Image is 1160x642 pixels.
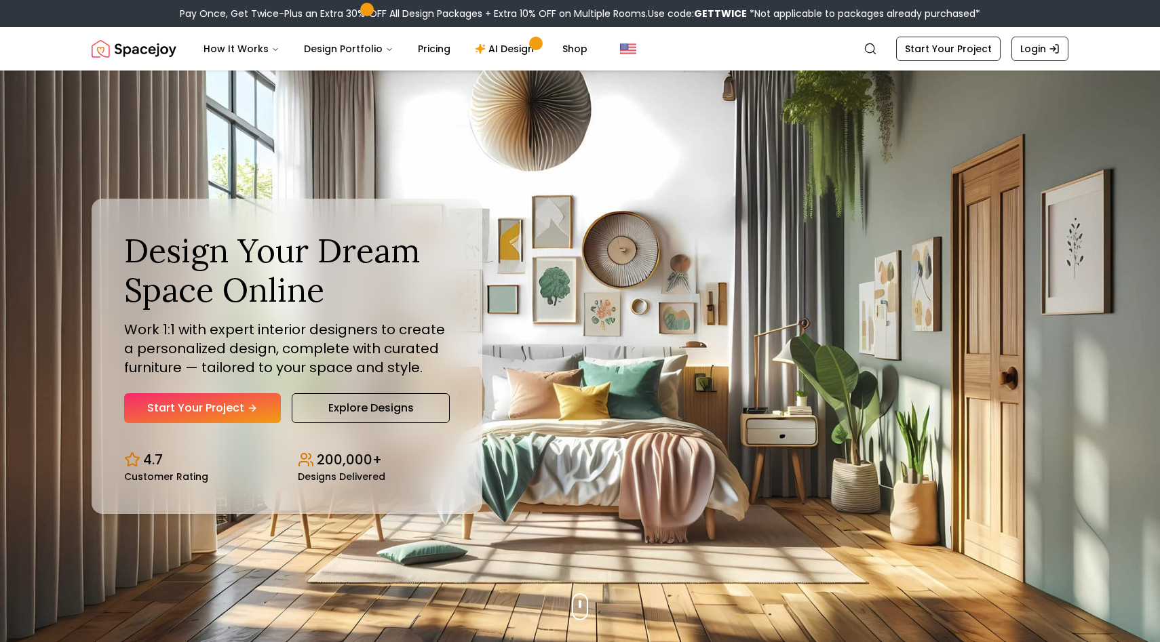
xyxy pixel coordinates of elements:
[298,472,385,481] small: Designs Delivered
[124,320,450,377] p: Work 1:1 with expert interior designers to create a personalized design, complete with curated fu...
[620,41,636,57] img: United States
[317,450,382,469] p: 200,000+
[193,35,598,62] nav: Main
[92,27,1068,71] nav: Global
[1011,37,1068,61] a: Login
[193,35,290,62] button: How It Works
[180,7,980,20] div: Pay Once, Get Twice-Plus an Extra 30% OFF All Design Packages + Extra 10% OFF on Multiple Rooms.
[648,7,747,20] span: Use code:
[464,35,549,62] a: AI Design
[124,472,208,481] small: Customer Rating
[694,7,747,20] b: GETTWICE
[124,393,281,423] a: Start Your Project
[292,393,450,423] a: Explore Designs
[124,231,450,309] h1: Design Your Dream Space Online
[896,37,1001,61] a: Start Your Project
[747,7,980,20] span: *Not applicable to packages already purchased*
[92,35,176,62] img: Spacejoy Logo
[143,450,163,469] p: 4.7
[293,35,404,62] button: Design Portfolio
[407,35,461,62] a: Pricing
[124,439,450,481] div: Design stats
[92,35,176,62] a: Spacejoy
[552,35,598,62] a: Shop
